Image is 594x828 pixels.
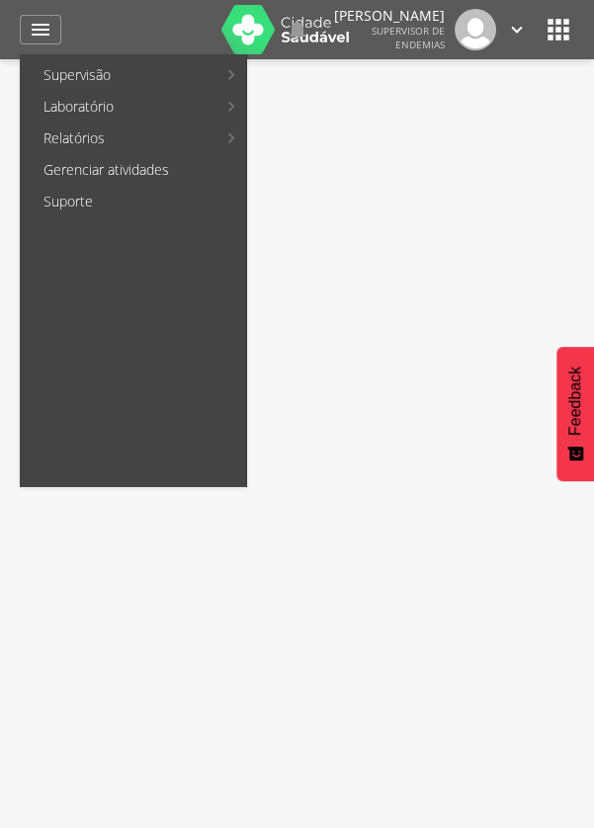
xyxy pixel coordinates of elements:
a: Suporte [24,186,246,217]
button: Feedback - Mostrar pesquisa [556,347,594,481]
a: Relatórios [24,123,216,154]
a: Laboratório [24,91,216,123]
span: Feedback [566,367,584,436]
a: Gerenciar atividades [24,154,246,186]
a: Supervisão [24,59,216,91]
